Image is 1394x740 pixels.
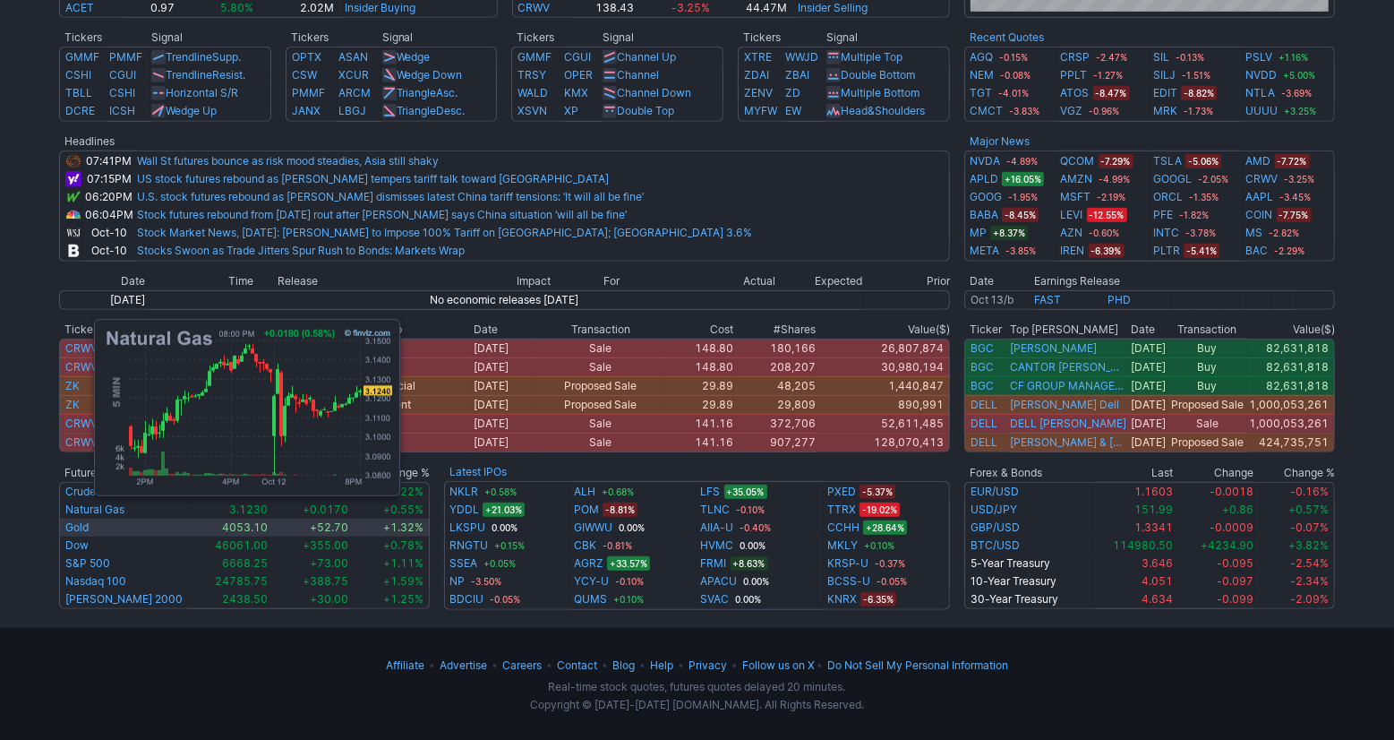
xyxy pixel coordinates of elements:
[65,574,126,588] a: Nasdaq 100
[137,190,644,203] a: U.S. stock futures rebound as [PERSON_NAME] dismisses latest China tariff tensions: ‘It will all ...
[449,555,477,572] a: SSEA
[137,208,627,221] a: Stock futures rebound from [DATE] rout after [PERSON_NAME] says China situation ‘will all be fine’
[65,417,98,430] a: CRWV
[1246,152,1271,170] a: AMD
[65,1,94,14] a: ACET
[734,321,817,339] th: #Shares
[473,376,536,395] td: [DATE]
[744,68,769,82] a: ZDAI
[82,151,136,170] td: 07:41PM
[701,483,721,501] a: LFS
[817,339,950,357] td: 26,807,874
[1094,50,1131,65] span: -2.47%
[971,503,1017,516] a: USD/JPY
[1179,68,1213,82] span: -1.51%
[990,226,1028,240] span: +8.37%
[565,50,592,64] a: CGUI
[1034,272,1335,290] th: Earnings Release
[536,339,665,357] td: Sale
[440,658,487,672] a: Advertise
[292,86,325,99] a: PMMF
[109,68,136,82] a: CGUI
[701,572,738,590] a: APACU
[59,29,150,47] th: Tickers
[65,538,89,552] a: Dow
[1282,104,1320,118] span: +3.25%
[602,29,723,47] th: Signal
[970,152,1000,170] a: NVDA
[841,104,925,117] a: Head&Shoulders
[1127,357,1167,376] td: [DATE]
[65,435,98,449] a: CRWV
[381,29,498,47] th: Signal
[827,555,868,572] a: KRSP-U
[786,86,801,99] a: ZD
[1003,244,1039,258] span: -3.85%
[1153,102,1177,120] a: MRK
[617,68,659,82] a: Channel
[744,86,773,99] a: ZENV
[65,592,183,606] a: [PERSON_NAME] 2000
[996,50,1031,65] span: -0.15%
[517,50,552,64] a: GMMF
[1097,172,1133,186] span: -4.99%
[574,537,596,555] a: CBK
[665,321,735,339] th: Cost
[1061,84,1090,102] a: ATOS
[1277,50,1312,65] span: +1.16%
[734,357,817,376] td: 208,207
[786,68,810,82] a: ZBAI
[603,272,689,290] th: For
[964,290,1034,310] td: Before Market Open
[386,658,424,672] a: Affiliate
[82,170,136,188] td: 07:15PM
[1183,226,1219,240] span: -3.78%
[817,357,950,376] td: 30,980,194
[1127,339,1167,357] td: [DATE]
[166,68,212,82] span: Trendline
[166,68,245,82] a: TrendlineResist.
[1061,206,1083,224] a: LEVI
[1010,435,1126,450] a: [PERSON_NAME] & [PERSON_NAME] Foundation
[827,483,856,501] a: PXED
[574,483,595,501] a: ALH
[65,360,98,374] a: CRWV
[339,339,473,357] td: 10% Owner
[82,206,136,224] td: 06:04PM
[964,321,1009,339] th: Ticker
[345,1,415,14] a: Insider Buying
[536,357,665,376] td: Sale
[970,224,987,242] a: MP
[574,501,599,519] a: POM
[473,357,536,376] td: [DATE]
[971,293,1013,306] a: Oct 13/b
[574,555,603,572] a: AGRZ
[82,242,136,262] td: Oct-10
[59,290,146,310] td: [DATE]
[971,417,997,430] a: DELL
[734,376,817,395] td: 48,205
[1061,66,1088,84] a: PPLT
[338,68,369,82] a: XCUR
[292,50,321,64] a: OPTX
[1272,244,1308,258] span: -2.29%
[1087,226,1123,240] span: -0.60%
[688,658,727,672] a: Privacy
[449,465,507,478] a: Latest IPOs
[1087,104,1123,118] span: -0.96%
[1277,208,1312,222] span: -7.75%
[825,29,950,47] th: Signal
[65,68,91,82] a: CSHI
[1246,84,1276,102] a: NTLA
[166,50,241,64] a: TrendlineSupp.
[473,321,536,339] th: Date
[518,1,551,14] a: CRWV
[65,503,124,516] a: Natural Gas
[650,658,673,672] a: Help
[1176,208,1211,222] span: -1.82%
[1181,86,1217,100] span: -8.82%
[109,86,135,99] a: CSHI
[701,537,734,555] a: HVMC
[734,395,817,414] td: 29,809
[827,519,859,537] a: CCHH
